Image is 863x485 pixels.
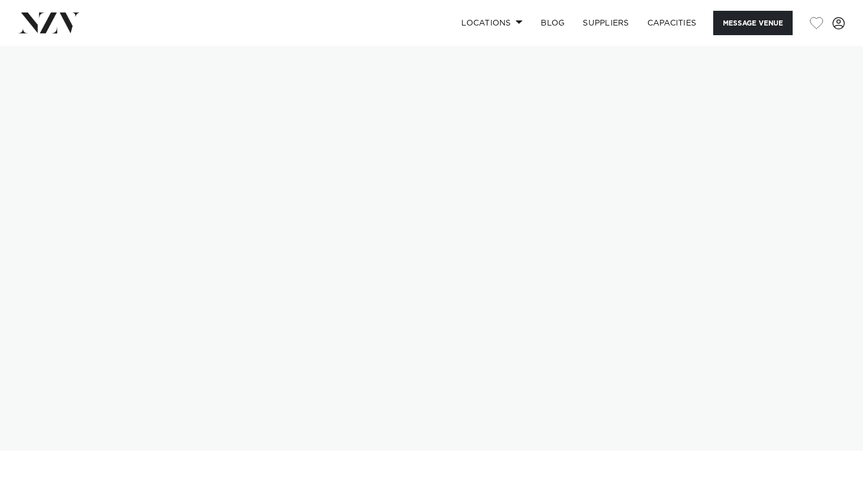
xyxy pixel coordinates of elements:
[532,11,574,35] a: BLOG
[638,11,706,35] a: Capacities
[452,11,532,35] a: Locations
[713,11,793,35] button: Message Venue
[574,11,638,35] a: SUPPLIERS
[18,12,80,33] img: nzv-logo.png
